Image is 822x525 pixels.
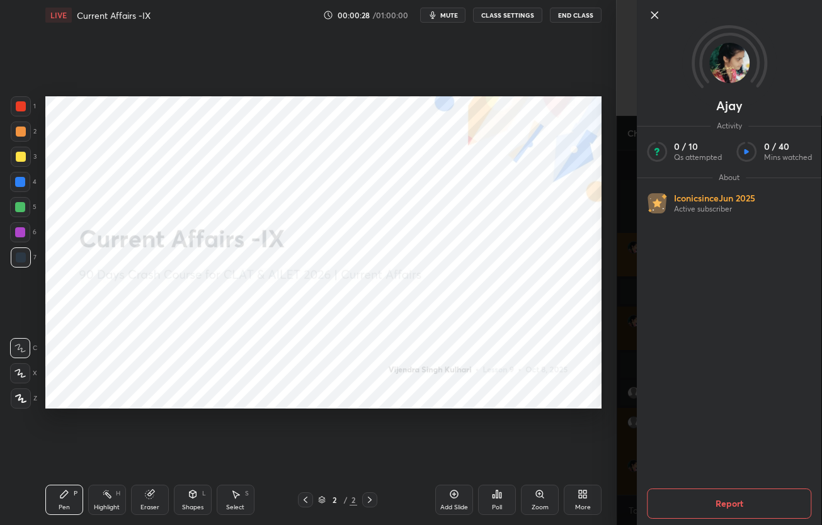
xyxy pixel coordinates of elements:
[350,494,357,505] div: 2
[550,8,602,23] button: End Class
[140,504,159,511] div: Eraser
[674,204,755,214] p: Active subscriber
[716,101,743,111] p: Ajay
[343,496,347,504] div: /
[94,504,120,511] div: Highlight
[10,363,37,383] div: X
[11,247,37,268] div: 7
[11,147,37,167] div: 3
[473,8,542,23] button: CLASS SETTINGS
[74,490,77,497] div: P
[712,172,746,183] span: About
[674,193,755,204] p: Iconic since Jun 2025
[10,172,37,192] div: 4
[575,504,591,511] div: More
[420,8,465,23] button: mute
[532,504,549,511] div: Zoom
[764,141,812,152] p: 0 / 40
[440,11,458,20] span: mute
[709,43,750,83] img: 050b0cfcdf644ea89c7b7bc4cf81566e.jpg
[226,504,244,511] div: Select
[10,222,37,242] div: 6
[11,388,37,409] div: Z
[328,496,341,504] div: 2
[440,504,468,511] div: Add Slide
[10,197,37,217] div: 5
[77,9,151,21] h4: Current Affairs -IX
[202,490,206,497] div: L
[10,338,37,358] div: C
[674,152,722,162] p: Qs attempted
[492,504,502,511] div: Poll
[116,490,120,497] div: H
[59,504,70,511] div: Pen
[11,121,37,142] div: 2
[245,490,249,497] div: S
[45,8,72,23] div: LIVE
[647,488,812,519] button: Report
[711,121,748,131] span: Activity
[764,152,812,162] p: Mins watched
[674,141,722,152] p: 0 / 10
[182,504,203,511] div: Shapes
[11,96,36,116] div: 1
